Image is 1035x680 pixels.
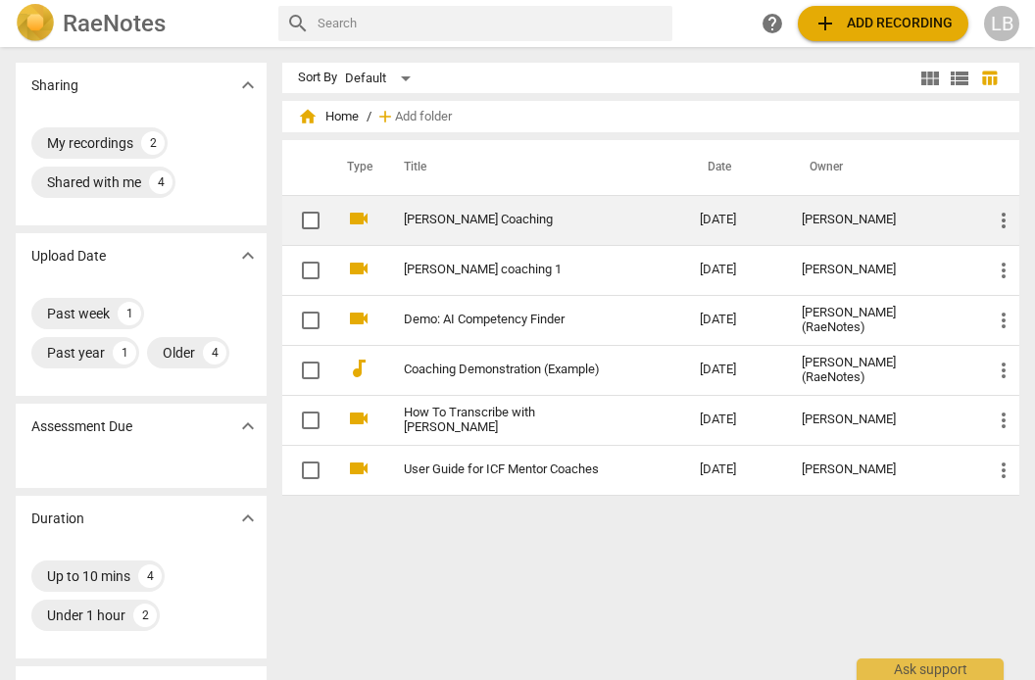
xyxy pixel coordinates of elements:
[31,509,84,529] p: Duration
[149,170,172,194] div: 4
[974,64,1004,93] button: Table view
[802,462,961,477] div: [PERSON_NAME]
[163,343,195,363] div: Older
[813,12,837,35] span: add
[233,241,263,270] button: Show more
[802,356,961,385] div: [PERSON_NAME] (RaeNotes)
[233,71,263,100] button: Show more
[404,462,629,477] a: User Guide for ICF Mentor Coaches
[141,131,165,155] div: 2
[203,341,226,364] div: 4
[684,245,786,295] td: [DATE]
[318,8,665,39] input: Search
[298,107,359,126] span: Home
[47,343,105,363] div: Past year
[345,63,418,94] div: Default
[802,413,961,427] div: [PERSON_NAME]
[347,357,370,380] span: audiotrack
[118,302,141,325] div: 1
[236,414,260,438] span: expand_more
[347,307,370,330] span: videocam
[31,416,132,437] p: Assessment Due
[47,606,125,625] div: Under 1 hour
[684,445,786,495] td: [DATE]
[918,67,942,90] span: view_module
[16,4,263,43] a: LogoRaeNotes
[404,363,629,377] a: Coaching Demonstration (Example)
[233,412,263,441] button: Show more
[233,504,263,533] button: Show more
[992,209,1015,232] span: more_vert
[948,67,971,90] span: view_list
[980,69,999,87] span: table_chart
[347,457,370,480] span: videocam
[984,6,1019,41] button: LB
[113,341,136,364] div: 1
[992,259,1015,282] span: more_vert
[992,409,1015,432] span: more_vert
[298,107,318,126] span: home
[802,306,961,335] div: [PERSON_NAME] (RaeNotes)
[347,257,370,280] span: videocam
[16,4,55,43] img: Logo
[47,304,110,323] div: Past week
[395,110,452,124] span: Add folder
[755,6,790,41] a: Help
[404,313,629,327] a: Demo: AI Competency Finder
[992,359,1015,382] span: more_vert
[761,12,784,35] span: help
[331,140,380,195] th: Type
[684,295,786,345] td: [DATE]
[684,345,786,395] td: [DATE]
[347,207,370,230] span: videocam
[404,263,629,277] a: [PERSON_NAME] coaching 1
[404,213,629,227] a: [PERSON_NAME] Coaching
[684,395,786,445] td: [DATE]
[47,172,141,192] div: Shared with me
[367,110,371,124] span: /
[684,195,786,245] td: [DATE]
[236,507,260,530] span: expand_more
[375,107,395,126] span: add
[31,75,78,96] p: Sharing
[31,246,106,267] p: Upload Date
[380,140,684,195] th: Title
[786,140,976,195] th: Owner
[404,406,629,435] a: How To Transcribe with [PERSON_NAME]
[992,459,1015,482] span: more_vert
[347,407,370,430] span: videocam
[857,658,1004,680] div: Ask support
[915,64,945,93] button: Tile view
[298,71,337,85] div: Sort By
[802,263,961,277] div: [PERSON_NAME]
[47,133,133,153] div: My recordings
[992,309,1015,332] span: more_vert
[813,12,953,35] span: Add recording
[802,213,961,227] div: [PERSON_NAME]
[236,73,260,97] span: expand_more
[945,64,974,93] button: List view
[236,244,260,267] span: expand_more
[138,564,162,588] div: 4
[684,140,786,195] th: Date
[47,566,130,586] div: Up to 10 mins
[798,6,968,41] button: Upload
[133,604,157,627] div: 2
[63,10,166,37] h2: RaeNotes
[286,12,310,35] span: search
